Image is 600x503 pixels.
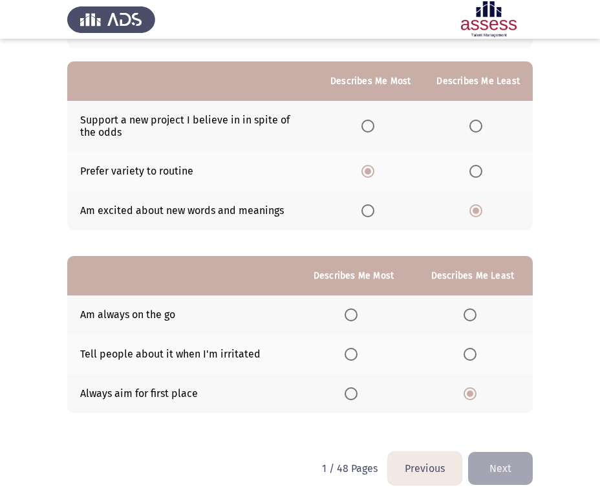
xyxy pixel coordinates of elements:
[361,120,380,132] mat-radio-group: Select an option
[469,204,487,216] mat-radio-group: Select an option
[322,462,378,475] p: 1 / 48 Pages
[423,61,533,101] th: Describes Me Least
[412,256,533,295] th: Describes Me Least
[345,308,363,321] mat-radio-group: Select an option
[345,347,363,359] mat-radio-group: Select an option
[317,61,423,101] th: Describes Me Most
[67,151,317,191] td: Prefer variety to routine
[464,308,482,321] mat-radio-group: Select an option
[67,334,295,374] td: Tell people about it when I'm irritated
[464,347,482,359] mat-radio-group: Select an option
[67,101,317,151] td: Support a new project I believe in in spite of the odds
[469,164,487,177] mat-radio-group: Select an option
[67,191,317,230] td: Am excited about new words and meanings
[67,374,295,413] td: Always aim for first place
[464,387,482,399] mat-radio-group: Select an option
[388,452,462,485] button: load previous page
[67,1,155,37] img: Assess Talent Management logo
[67,295,295,335] td: Am always on the go
[361,204,380,216] mat-radio-group: Select an option
[445,1,533,37] img: Assessment logo of Development Assessment R1 (EN/AR)
[295,256,412,295] th: Describes Me Most
[468,452,533,485] button: check the missing
[361,164,380,177] mat-radio-group: Select an option
[469,120,487,132] mat-radio-group: Select an option
[345,387,363,399] mat-radio-group: Select an option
